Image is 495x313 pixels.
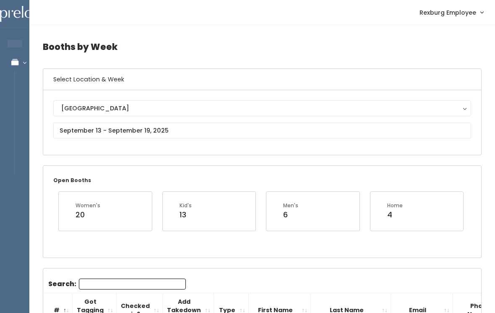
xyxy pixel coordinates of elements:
[283,202,298,209] div: Men's
[180,209,192,220] div: 13
[419,8,476,17] span: Rexburg Employee
[53,100,471,116] button: [GEOGRAPHIC_DATA]
[79,279,186,290] input: Search:
[387,209,403,220] div: 4
[53,177,91,184] small: Open Booths
[283,209,298,220] div: 6
[53,123,471,138] input: September 13 - September 19, 2025
[61,104,463,113] div: [GEOGRAPHIC_DATA]
[43,35,482,58] h4: Booths by Week
[387,202,403,209] div: Home
[43,69,481,90] h6: Select Location & Week
[411,3,492,21] a: Rexburg Employee
[76,209,100,220] div: 20
[48,279,186,290] label: Search:
[76,202,100,209] div: Women's
[180,202,192,209] div: Kid's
